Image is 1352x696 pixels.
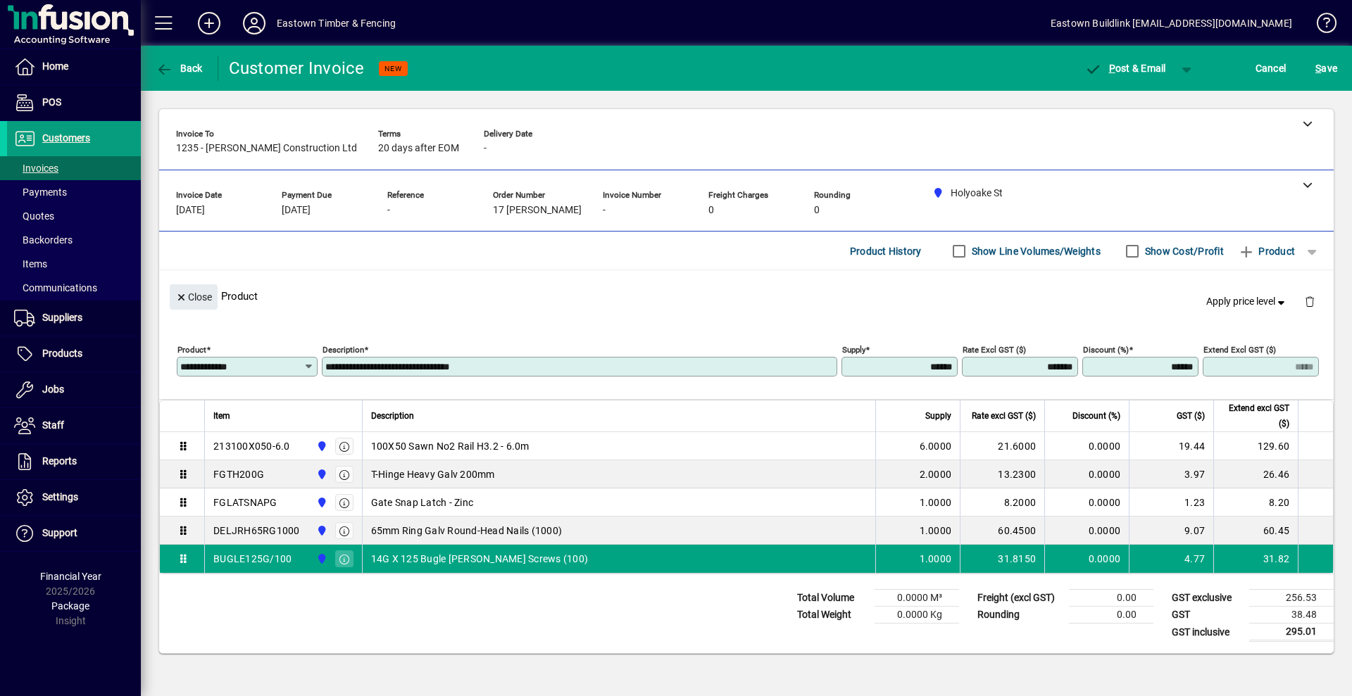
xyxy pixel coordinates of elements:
[920,524,952,538] span: 1.0000
[1213,432,1298,460] td: 129.60
[313,551,329,567] span: Holyoake St
[213,524,300,538] div: DELJRH65RG1000
[378,143,459,154] span: 20 days after EOM
[842,345,865,355] mat-label: Supply
[176,143,357,154] span: 1235 - [PERSON_NAME] Construction Ltd
[1077,56,1173,81] button: Post & Email
[1206,294,1288,309] span: Apply price level
[42,384,64,395] span: Jobs
[1129,460,1213,488] td: 3.97
[1044,545,1129,573] td: 0.0000
[42,61,68,72] span: Home
[1249,590,1334,607] td: 256.53
[175,286,212,309] span: Close
[177,345,206,355] mat-label: Product
[170,284,218,310] button: Close
[1069,607,1153,624] td: 0.00
[875,590,959,607] td: 0.0000 M³
[176,205,205,216] span: [DATE]
[1051,12,1292,34] div: Eastown Buildlink [EMAIL_ADDRESS][DOMAIN_NAME]
[313,467,329,482] span: Holyoake St
[313,523,329,538] span: Holyoake St
[1315,57,1337,80] span: ave
[920,495,952,510] span: 1.0000
[7,336,141,372] a: Products
[152,56,206,81] button: Back
[313,495,329,510] span: Holyoake St
[1044,432,1129,460] td: 0.0000
[371,439,530,453] span: 100X50 Sawn No2 Rail H3.2 - 6.0m
[1231,239,1302,264] button: Product
[187,11,232,36] button: Add
[969,467,1036,481] div: 13.2300
[371,524,563,538] span: 65mm Ring Galv Round-Head Nails (1000)
[484,143,487,154] span: -
[14,258,47,270] span: Items
[7,300,141,336] a: Suppliers
[920,439,952,453] span: 6.0000
[213,408,230,424] span: Item
[213,495,277,510] div: FGLATSNAPG
[313,438,329,454] span: Holyoake St
[1044,517,1129,545] td: 0.0000
[14,163,58,174] span: Invoices
[1222,400,1289,431] span: Extend excl GST ($)
[970,607,1069,624] td: Rounding
[7,49,141,84] a: Home
[1293,295,1327,308] app-page-header-button: Delete
[969,495,1036,510] div: 8.2000
[850,240,922,262] span: Product History
[166,290,221,303] app-page-header-button: Close
[42,312,82,323] span: Suppliers
[1109,63,1115,74] span: P
[371,495,474,510] span: Gate Snap Latch - Zinc
[7,252,141,276] a: Items
[14,282,97,293] span: Communications
[814,205,820,216] span: 0
[51,600,89,612] span: Package
[384,64,402,73] span: NEW
[14,210,54,222] span: Quotes
[972,408,1036,424] span: Rate excl GST ($)
[1213,460,1298,488] td: 26.46
[213,552,292,566] div: BUGLE125G/100
[1213,488,1298,517] td: 8.20
[7,228,141,252] a: Backorders
[1044,488,1129,517] td: 0.0000
[371,552,589,566] span: 14G X 125 Bugle [PERSON_NAME] Screws (100)
[875,607,959,624] td: 0.0000 Kg
[371,408,414,424] span: Description
[387,205,390,216] span: -
[1293,284,1327,318] button: Delete
[1129,432,1213,460] td: 19.44
[1072,408,1120,424] span: Discount (%)
[493,205,582,216] span: 17 [PERSON_NAME]
[970,590,1069,607] td: Freight (excl GST)
[282,205,311,216] span: [DATE]
[1312,56,1341,81] button: Save
[1256,57,1287,80] span: Cancel
[159,270,1334,322] div: Product
[42,96,61,108] span: POS
[1165,607,1249,624] td: GST
[1129,488,1213,517] td: 1.23
[790,590,875,607] td: Total Volume
[40,571,101,582] span: Financial Year
[925,408,951,424] span: Supply
[42,527,77,538] span: Support
[42,419,64,431] span: Staff
[920,552,952,566] span: 1.0000
[844,239,927,264] button: Product History
[1165,624,1249,641] td: GST inclusive
[7,408,141,443] a: Staff
[1306,3,1334,49] a: Knowledge Base
[1213,517,1298,545] td: 60.45
[229,57,365,80] div: Customer Invoice
[1083,345,1129,355] mat-label: Discount (%)
[213,467,264,481] div: FGTH200G
[7,276,141,300] a: Communications
[1069,590,1153,607] td: 0.00
[1249,624,1334,641] td: 295.01
[969,244,1101,258] label: Show Line Volumes/Weights
[7,516,141,551] a: Support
